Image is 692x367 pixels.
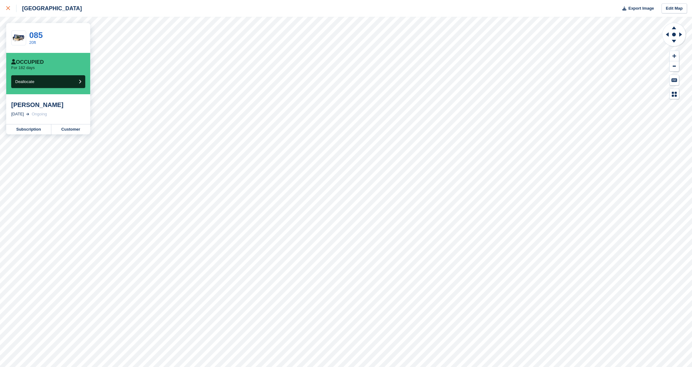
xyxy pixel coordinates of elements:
[32,111,47,117] div: Ongoing
[11,75,85,88] button: Deallocate
[15,79,34,84] span: Deallocate
[29,40,36,45] a: 20ft
[670,51,679,61] button: Zoom In
[670,89,679,99] button: Map Legend
[628,5,654,12] span: Export Image
[51,124,90,134] a: Customer
[12,33,26,44] img: 20-ft-container.jpg
[662,3,687,14] a: Edit Map
[11,65,35,70] p: For 182 days
[619,3,654,14] button: Export Image
[26,113,29,115] img: arrow-right-light-icn-cde0832a797a2874e46488d9cf13f60e5c3a73dbe684e267c42b8395dfbc2abf.svg
[670,61,679,72] button: Zoom Out
[670,75,679,85] button: Keyboard Shortcuts
[11,111,24,117] div: [DATE]
[11,101,85,109] div: [PERSON_NAME]
[16,5,82,12] div: [GEOGRAPHIC_DATA]
[29,30,43,40] a: 085
[11,59,44,65] div: Occupied
[6,124,51,134] a: Subscription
